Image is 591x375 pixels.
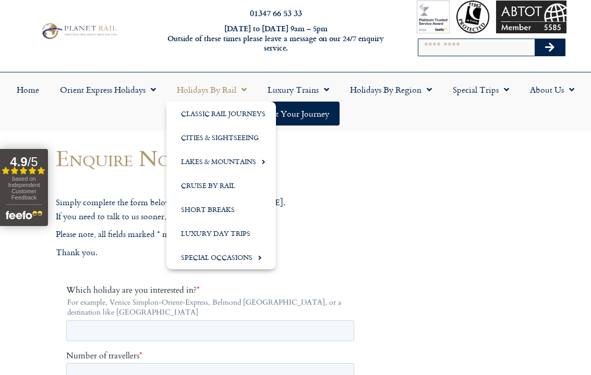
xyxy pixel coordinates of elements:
span: Your last name [146,233,199,244]
h6: [DATE] to [DATE] 9am – 5pm Outside of these times please leave a message on our 24/7 enquiry serv... [160,24,391,53]
a: About Us [520,78,585,102]
a: Special Trips [442,78,520,102]
a: Start your Journey [252,102,340,126]
p: Please note, all fields marked * need to be completed. [56,228,369,241]
a: Special Occasions [166,245,276,269]
p: Simply complete the form below and we’ll get in touch [DATE]. If you need to talk to us sooner, j... [56,196,369,223]
ul: Holidays by Rail [166,102,276,269]
nav: Menu [5,78,586,126]
p: Thank you. [56,246,369,259]
a: Classic Rail Journeys [166,102,276,126]
img: Planet Rail Train Holidays Logo [39,21,119,41]
a: Luxury Day Trips [166,221,276,245]
a: Home [6,78,50,102]
a: 01347 66 53 33 [250,7,302,19]
a: Luxury Trains [257,78,340,102]
a: Holidays by Rail [166,78,257,102]
a: Holidays by Region [340,78,442,102]
a: Cruise by Rail [166,173,276,197]
a: Cities & Sightseeing [166,126,276,149]
h1: Enquire Now [56,146,369,170]
a: Lakes & Mountains [166,149,276,173]
button: Search [535,39,565,56]
a: Orient Express Holidays [50,78,166,102]
a: Short Breaks [166,197,276,221]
